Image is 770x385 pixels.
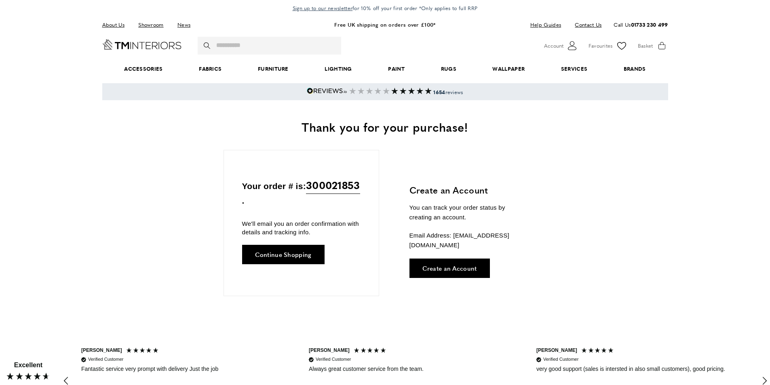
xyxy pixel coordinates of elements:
a: Wallpaper [475,57,543,81]
img: Reviews section [391,88,432,94]
button: Customer Account [544,40,578,52]
div: 5 Stars [126,347,161,356]
strong: 1654 [433,88,445,96]
p: You can track your order status by creating an account. [409,203,529,222]
div: 5 Stars [353,347,388,356]
span: for 10% off your first order *Only applies to full RRP [293,4,478,12]
a: Brands [605,57,664,81]
img: Reviews.io 5 stars [307,88,347,94]
div: [PERSON_NAME] [536,347,577,354]
span: Thank you for your purchase! [302,118,468,135]
a: Create an Account [409,259,490,278]
span: 300021853 [306,177,360,194]
div: [PERSON_NAME] [309,347,350,354]
a: Fabrics [181,57,240,81]
a: Go to Home page [102,39,181,50]
span: Create an Account [422,265,477,271]
a: Furniture [240,57,306,81]
a: 01733 230 499 [631,21,668,28]
a: Help Guides [524,19,567,30]
a: Sign up to our newsletter [293,4,353,12]
a: Continue Shopping [242,245,325,264]
a: Paint [370,57,423,81]
div: very good support (sales is intersted in also small customers), good pricing. [536,365,749,373]
a: Rugs [423,57,475,81]
div: Verified Customer [88,356,123,362]
span: Accessories [106,57,181,81]
div: Verified Customer [543,356,578,362]
div: Excellent [14,361,42,370]
p: Call Us [614,21,668,29]
div: 4.80 Stars [6,372,51,381]
span: Account [544,42,563,50]
a: Free UK shipping on orders over £100* [334,21,435,28]
div: Always great customer service from the team. [309,365,522,373]
div: [PERSON_NAME] [81,347,122,354]
a: Lighting [307,57,370,81]
a: News [171,19,196,30]
img: 5 start Reviews [349,88,390,94]
div: Fantastic service very prompt with delivery Just the job [81,365,294,373]
p: We'll email you an order confirmation with details and tracking info. [242,219,361,236]
a: Favourites [589,40,628,52]
a: Contact Us [569,19,601,30]
button: Search [204,37,212,55]
span: reviews [433,88,463,96]
h3: Create an Account [409,184,529,196]
span: Continue Shopping [255,251,312,257]
p: Your order # is: . [242,177,361,207]
p: Email Address: [EMAIL_ADDRESS][DOMAIN_NAME] [409,231,529,250]
a: Services [543,57,605,81]
span: Favourites [589,42,613,50]
div: 5 Stars [581,347,616,356]
a: Showroom [132,19,169,30]
div: Verified Customer [316,356,351,362]
a: About Us [102,19,131,30]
